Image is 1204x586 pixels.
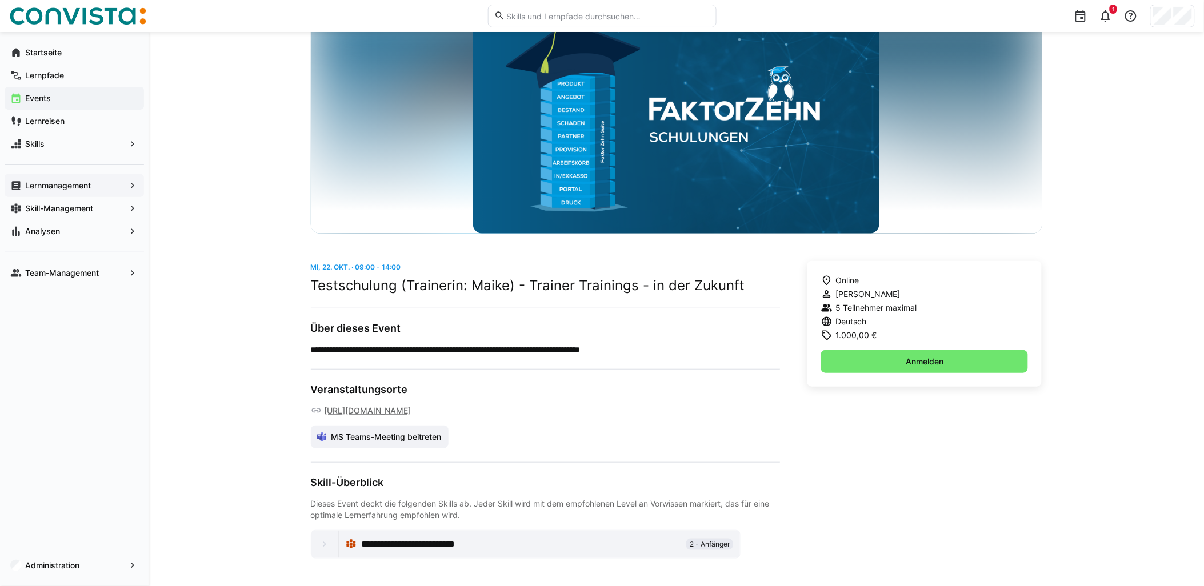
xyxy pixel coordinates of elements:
span: Online [836,275,859,286]
h3: Veranstaltungsorte [311,383,780,396]
span: Mi, 22. Okt. · 09:00 - 14:00 [311,263,401,271]
span: MS Teams-Meeting beitreten [329,431,443,443]
span: Deutsch [836,316,867,327]
span: [PERSON_NAME] [836,288,901,300]
div: Dieses Event deckt die folgenden Skills ab. Jeder Skill wird mit dem empfohlenen Level an Vorwiss... [311,498,780,521]
a: MS Teams-Meeting beitreten [311,426,449,448]
h3: Über dieses Event [311,322,780,335]
input: Skills und Lernpfade durchsuchen… [505,11,710,21]
span: 1.000,00 € [836,330,877,341]
h3: Skill-Überblick [311,476,780,489]
a: [URL][DOMAIN_NAME] [324,405,411,416]
span: Anmelden [904,356,945,367]
button: Anmelden [821,350,1029,373]
span: 1 [1112,6,1115,13]
span: 5 Teilnehmer maximal [836,302,917,314]
span: 2 - Anfänger [690,540,730,549]
h2: Testschulung (Trainerin: Maike) - Trainer Trainings - in der Zukunft [311,277,780,294]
